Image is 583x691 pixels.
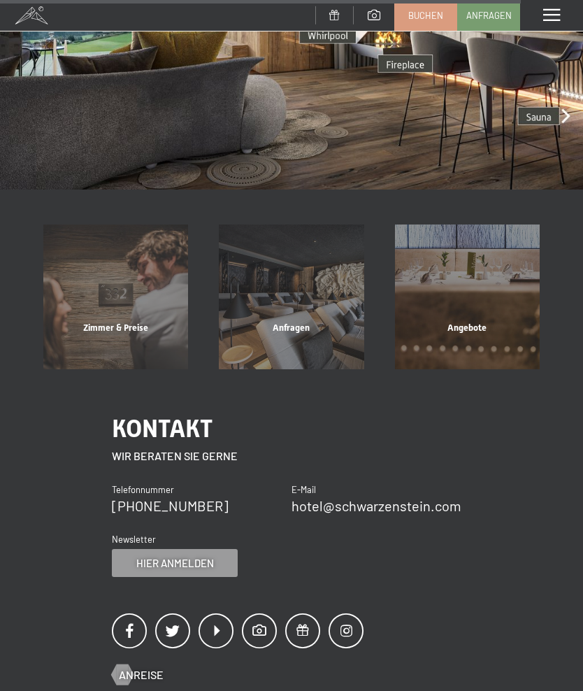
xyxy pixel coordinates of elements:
[112,449,238,462] span: Wir beraten Sie gerne
[395,1,456,30] a: Buchen
[119,667,164,683] span: Anreise
[136,556,214,571] span: Hier anmelden
[291,484,316,495] span: E-Mail
[112,534,156,545] span: Newsletter
[203,225,379,369] a: Neuheiten im Schwarzenstein Anfragen
[466,9,512,22] span: Anfragen
[112,667,164,683] a: Anreise
[380,225,555,369] a: Neuheiten im Schwarzenstein Angebote
[83,322,148,333] span: Zimmer & Preise
[291,497,461,514] a: hotel@schwarzenstein.com
[447,322,487,333] span: Angebote
[458,1,519,30] a: Anfragen
[28,225,203,369] a: Neuheiten im Schwarzenstein Zimmer & Preise
[408,9,443,22] span: Buchen
[112,497,229,514] a: [PHONE_NUMBER]
[112,414,213,443] span: Kontakt
[273,322,310,333] span: Anfragen
[112,484,174,495] span: Telefonnummer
